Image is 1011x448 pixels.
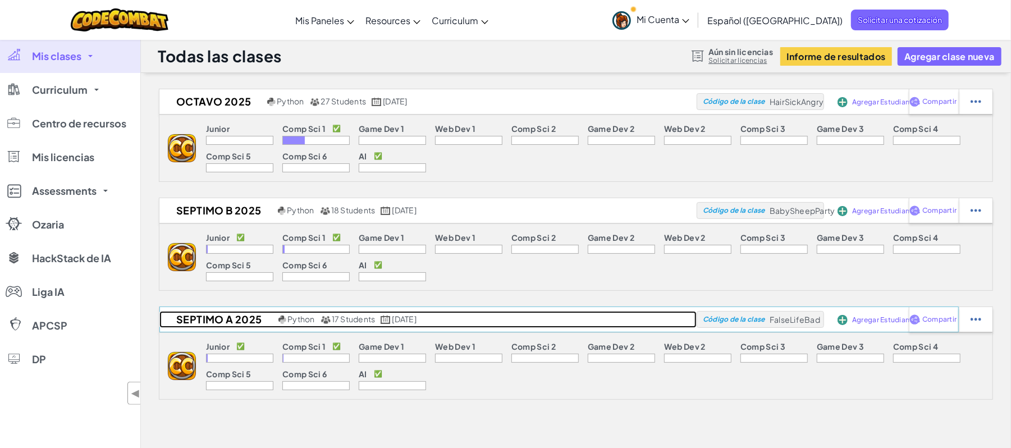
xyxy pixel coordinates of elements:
span: 18 Students [331,205,376,215]
span: Mis Paneles [295,15,344,26]
img: IconAddStudents.svg [838,206,848,216]
img: python.png [278,207,286,215]
p: Game Dev 3 [817,342,864,351]
span: HackStack de IA [32,253,111,263]
p: Comp Sci 5 [206,260,251,269]
p: Comp Sci 1 [282,342,326,351]
img: MultipleUsers.png [321,316,331,324]
button: Agregar clase nueva [898,47,1001,66]
img: IconStudentEllipsis.svg [971,205,981,216]
span: Python [287,314,314,324]
p: ✅ [374,260,382,269]
a: Mis Paneles [290,5,360,35]
a: Solicitar una cotización [851,10,949,30]
img: IconAddStudents.svg [838,97,848,107]
img: avatar [612,11,631,30]
p: Comp Sci 5 [206,369,251,378]
a: OCTAVO 2025 Python 27 Students [DATE] [159,93,697,110]
span: Agregar Estudiantes [852,208,920,214]
span: [DATE] [392,314,417,324]
p: Comp Sci 3 [740,342,785,351]
img: IconShare_Purple.svg [909,314,920,324]
img: logo [168,352,196,380]
span: Código de la clase [703,316,765,323]
span: Resources [365,15,410,26]
span: 17 Students [332,314,376,324]
button: Informe de resultados [780,47,893,66]
p: Game Dev 1 [359,233,404,242]
img: IconShare_Purple.svg [909,205,920,216]
span: Mi Cuenta [637,13,689,25]
img: calendar.svg [372,98,382,106]
p: Comp Sci 4 [893,124,938,133]
p: ✅ [374,369,382,378]
p: Comp Sci 6 [282,369,327,378]
p: Comp Sci 6 [282,152,327,161]
p: Comp Sci 2 [511,124,556,133]
p: Comp Sci 3 [740,233,785,242]
p: ✅ [332,124,341,133]
img: MultipleUsers.png [320,207,330,215]
img: logo [168,134,196,162]
p: Web Dev 2 [664,342,706,351]
span: Curriculum [432,15,478,26]
p: ✅ [236,233,245,242]
p: ✅ [332,342,341,351]
img: python.png [278,316,287,324]
p: Game Dev 2 [588,233,634,242]
span: Agregar Estudiantes [852,99,920,106]
a: Resources [360,5,426,35]
span: [DATE] [383,96,407,106]
img: CodeCombat logo [71,8,169,31]
span: Compartir [922,316,957,323]
span: Assessments [32,186,97,196]
p: Comp Sci 2 [511,342,556,351]
span: ◀ [131,385,140,401]
span: Python [287,205,314,215]
p: AI [359,369,367,378]
img: IconAddStudents.svg [838,315,848,325]
span: Liga IA [32,287,65,297]
p: Comp Sci 1 [282,124,326,133]
span: Español ([GEOGRAPHIC_DATA]) [707,15,843,26]
span: Compartir [922,98,957,105]
p: Comp Sci 5 [206,152,251,161]
img: IconStudentEllipsis.svg [971,97,981,107]
p: AI [359,260,367,269]
span: Python [277,96,304,106]
p: ✅ [374,152,382,161]
span: Mis licencias [32,152,94,162]
p: ✅ [332,233,341,242]
a: SEPTIMO A 2025 Python 17 Students [DATE] [159,311,697,328]
img: calendar.svg [381,316,391,324]
p: Comp Sci 4 [893,342,938,351]
a: Mi Cuenta [607,2,695,38]
p: Web Dev 1 [435,124,475,133]
a: Español ([GEOGRAPHIC_DATA]) [702,5,848,35]
h2: OCTAVO 2025 [159,93,264,110]
p: Comp Sci 3 [740,124,785,133]
span: Curriculum [32,85,88,95]
img: calendar.svg [381,207,391,215]
h2: SEPTIMO B 2025 [159,202,275,219]
p: Game Dev 2 [588,124,634,133]
span: [DATE] [392,205,417,215]
span: Código de la clase [703,207,765,214]
p: Comp Sci 2 [511,233,556,242]
a: Curriculum [426,5,494,35]
p: Junior [206,342,230,351]
span: Compartir [922,207,957,214]
p: Web Dev 2 [664,124,706,133]
span: Mis clases [32,51,81,61]
p: Game Dev 3 [817,233,864,242]
span: Aún sin licencias [708,47,773,56]
p: Junior [206,233,230,242]
img: MultipleUsers.png [310,98,320,106]
p: AI [359,152,367,161]
a: SEPTIMO B 2025 Python 18 Students [DATE] [159,202,697,219]
span: Agregar Estudiantes [852,317,920,323]
p: Junior [206,124,230,133]
p: Game Dev 3 [817,124,864,133]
